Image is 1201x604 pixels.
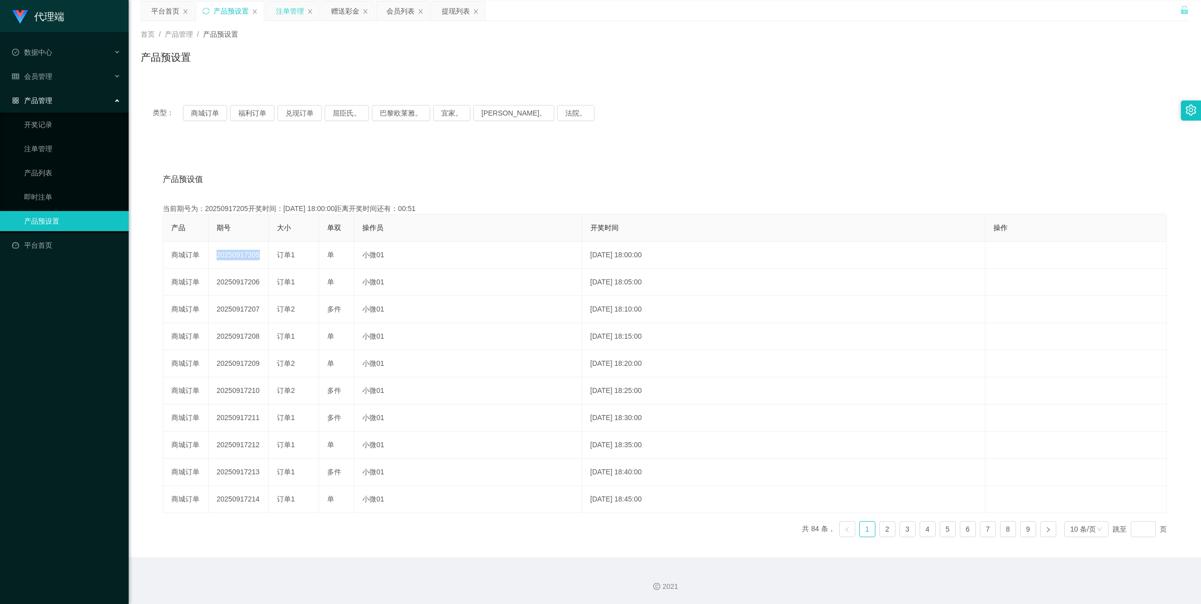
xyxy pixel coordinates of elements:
a: 即时注单 [24,187,121,207]
i: 图标： 设置 [1185,105,1196,116]
span: / [159,30,161,38]
h1: 产品预设置 [141,50,191,65]
a: 9 [1021,522,1036,537]
td: 商城订单 [163,459,209,486]
span: 操作 [993,224,1008,232]
td: 商城订单 [163,350,209,377]
td: 小微01 [354,296,582,323]
td: 小微01 [354,323,582,350]
td: 商城订单 [163,269,209,296]
li: 7 [980,521,996,537]
i: 图标： 版权所有 [653,583,660,590]
span: 产品预设值 [163,173,203,185]
li: 5 [940,521,956,537]
i: 图标： AppStore-O [12,97,19,104]
div: 注单管理 [276,2,304,21]
td: [DATE] 18:45:00 [582,486,985,513]
a: 3 [900,522,915,537]
a: 开奖记录 [24,115,121,135]
font: 数据中心 [24,48,52,56]
li: 3 [899,521,916,537]
li: 1 [859,521,875,537]
button: 福利订单 [230,105,274,121]
span: 订单1 [277,251,295,259]
a: 8 [1000,522,1016,537]
span: 大小 [277,224,291,232]
span: 首页 [141,30,155,38]
td: 20250917212 [209,432,269,459]
span: / [197,30,199,38]
span: 产品管理 [165,30,193,38]
td: 20250917205 [209,242,269,269]
i: 图标： check-circle-o [12,49,19,56]
td: 小微01 [354,377,582,405]
i: 图标： 解锁 [1180,6,1189,15]
a: 6 [960,522,975,537]
button: 兑现订单 [277,105,322,121]
div: 10 条/页 [1070,522,1096,537]
td: 20250917211 [209,405,269,432]
a: 2 [880,522,895,537]
button: 宜家。 [433,105,470,121]
span: 单 [327,441,334,449]
td: 商城订单 [163,323,209,350]
td: [DATE] 18:05:00 [582,269,985,296]
span: 单 [327,278,334,286]
font: 会员管理 [24,72,52,80]
a: 7 [980,522,995,537]
div: 会员列表 [386,2,415,21]
button: 巴黎欧莱雅。 [372,105,430,121]
a: 产品列表 [24,163,121,183]
td: 商城订单 [163,296,209,323]
li: 共 84 条， [802,521,835,537]
a: 图标： 仪表板平台首页 [12,235,121,255]
div: 平台首页 [151,2,179,21]
span: 单 [327,495,334,503]
span: 订单1 [277,332,295,340]
span: 单双 [327,224,341,232]
td: 20250917213 [209,459,269,486]
span: 开奖时间 [590,224,619,232]
span: 订单1 [277,278,295,286]
a: 注单管理 [24,139,121,159]
h1: 代理端 [34,1,64,33]
span: 订单1 [277,441,295,449]
td: 小微01 [354,432,582,459]
div: 产品预设置 [214,2,249,21]
td: 20250917207 [209,296,269,323]
td: [DATE] 18:00:00 [582,242,985,269]
a: 代理端 [12,12,64,20]
button: 屈臣氏。 [325,105,369,121]
td: [DATE] 18:20:00 [582,350,985,377]
li: 上一页 [839,521,855,537]
i: 图标：左 [844,527,850,533]
span: 产品预设置 [203,30,238,38]
td: 商城订单 [163,242,209,269]
span: 单 [327,251,334,259]
i: 图标： 关闭 [252,9,258,15]
td: 小微01 [354,350,582,377]
i: 图标： 右 [1045,527,1051,533]
a: 1 [860,522,875,537]
span: 订单1 [277,468,295,476]
td: 20250917210 [209,377,269,405]
td: 商城订单 [163,486,209,513]
td: [DATE] 18:35:00 [582,432,985,459]
span: 期号 [217,224,231,232]
li: 下一页 [1040,521,1056,537]
li: 2 [879,521,895,537]
font: 产品管理 [24,96,52,105]
i: 图标： 同步 [203,8,210,15]
td: [DATE] 18:40:00 [582,459,985,486]
td: 20250917206 [209,269,269,296]
i: 图标： 关闭 [307,9,313,15]
li: 9 [1020,521,1036,537]
td: 商城订单 [163,432,209,459]
i: 图标： 向下 [1096,526,1103,533]
span: 订单2 [277,305,295,313]
span: 多件 [327,305,341,313]
i: 图标： 关闭 [362,9,368,15]
span: 订单2 [277,359,295,367]
i: 图标： 关闭 [182,9,188,15]
img: logo.9652507e.png [12,10,28,24]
